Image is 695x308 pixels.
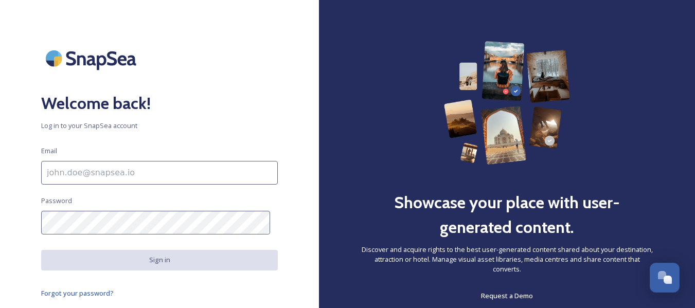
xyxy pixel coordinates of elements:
[41,250,278,270] button: Sign in
[481,291,533,300] span: Request a Demo
[41,287,278,299] a: Forgot your password?
[41,91,278,116] h2: Welcome back!
[41,146,57,156] span: Email
[41,41,144,76] img: SnapSea Logo
[41,121,278,131] span: Log in to your SnapSea account
[41,196,72,206] span: Password
[41,288,114,298] span: Forgot your password?
[41,161,278,185] input: john.doe@snapsea.io
[360,245,654,275] span: Discover and acquire rights to the best user-generated content shared about your destination, att...
[481,289,533,302] a: Request a Demo
[444,41,569,165] img: 63b42ca75bacad526042e722_Group%20154-p-800.png
[650,263,680,293] button: Open Chat
[360,190,654,240] h2: Showcase your place with user-generated content.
